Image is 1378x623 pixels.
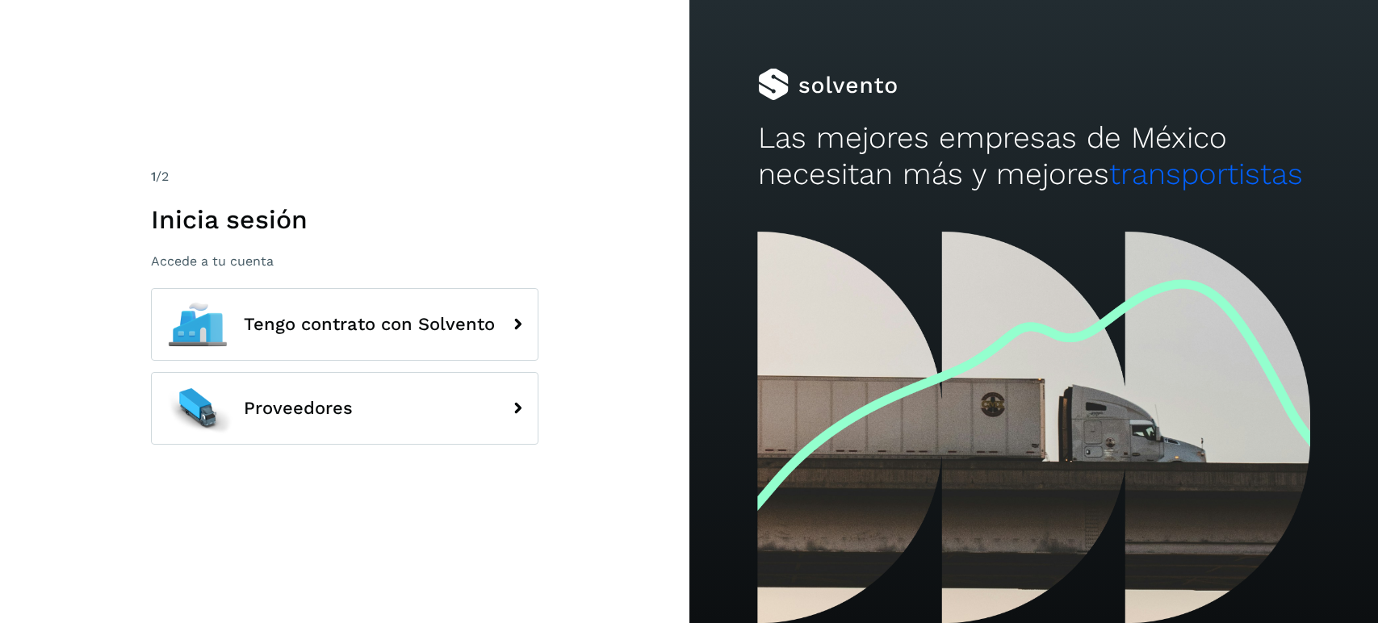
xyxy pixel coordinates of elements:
[151,169,156,184] span: 1
[151,253,538,269] p: Accede a tu cuenta
[244,399,353,418] span: Proveedores
[1109,157,1303,191] span: transportistas
[244,315,495,334] span: Tengo contrato con Solvento
[151,204,538,235] h1: Inicia sesión
[151,372,538,445] button: Proveedores
[758,120,1309,192] h2: Las mejores empresas de México necesitan más y mejores
[151,167,538,186] div: /2
[151,288,538,361] button: Tengo contrato con Solvento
